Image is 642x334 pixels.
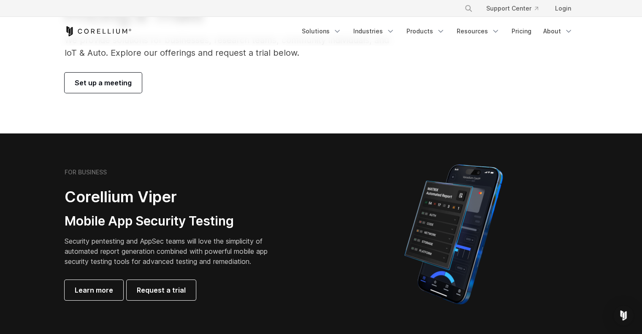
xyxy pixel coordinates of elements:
a: Set up a meeting [65,73,142,93]
div: Navigation Menu [297,24,578,39]
h6: FOR BUSINESS [65,168,107,176]
span: Learn more [75,285,113,295]
span: Set up a meeting [75,78,132,88]
h3: Mobile App Security Testing [65,213,281,229]
div: Navigation Menu [454,1,578,16]
a: Learn more [65,280,123,300]
a: About [538,24,578,39]
a: Login [548,1,578,16]
a: Resources [452,24,505,39]
a: Pricing [507,24,536,39]
a: Industries [348,24,400,39]
span: Request a trial [137,285,186,295]
a: Support Center [479,1,545,16]
p: We provide solutions for businesses, research teams, community individuals, and IoT & Auto. Explo... [65,34,401,59]
a: Solutions [297,24,347,39]
button: Search [461,1,476,16]
a: Corellium Home [65,26,132,36]
p: Security pentesting and AppSec teams will love the simplicity of automated report generation comb... [65,236,281,266]
a: Products [401,24,450,39]
div: Open Intercom Messenger [613,305,634,326]
img: Corellium MATRIX automated report on iPhone showing app vulnerability test results across securit... [390,160,517,308]
a: Request a trial [127,280,196,300]
h2: Corellium Viper [65,187,281,206]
